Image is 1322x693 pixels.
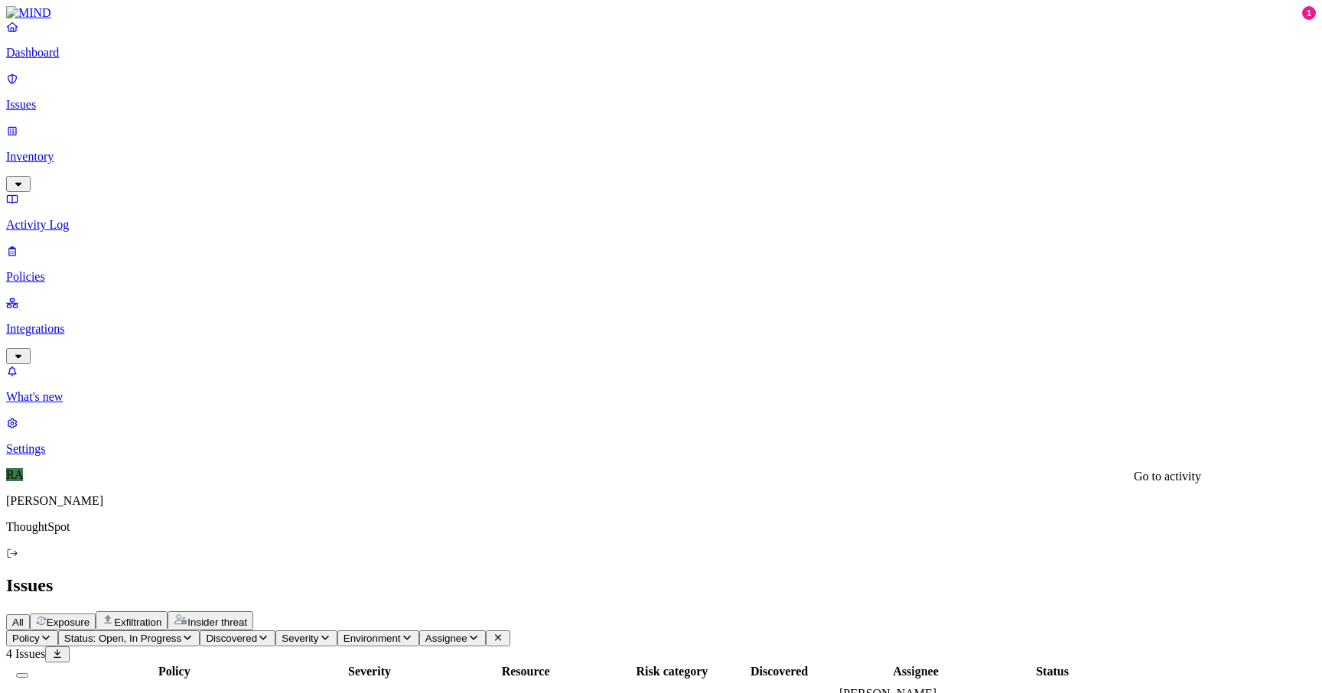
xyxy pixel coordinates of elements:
[995,665,1109,678] div: Status
[6,322,1316,336] p: Integrations
[6,46,1316,60] p: Dashboard
[6,575,1316,596] h2: Issues
[6,218,1316,232] p: Activity Log
[6,520,1316,534] p: ThoughtSpot
[206,633,257,644] span: Discovered
[6,270,1316,284] p: Policies
[625,665,719,678] div: Risk category
[6,150,1316,164] p: Inventory
[16,673,28,678] button: Select all
[6,6,51,20] img: MIND
[12,617,24,628] span: All
[187,617,247,628] span: Insider threat
[64,633,181,644] span: Status: Open, In Progress
[39,665,310,678] div: Policy
[839,665,992,678] div: Assignee
[344,633,401,644] span: Environment
[282,633,318,644] span: Severity
[722,665,836,678] div: Discovered
[114,617,161,628] span: Exfiltration
[425,633,467,644] span: Assignee
[1134,470,1201,483] div: Go to activity
[429,665,621,678] div: Resource
[313,665,427,678] div: Severity
[6,98,1316,112] p: Issues
[6,390,1316,404] p: What's new
[6,647,45,660] span: 4 Issues
[6,468,23,481] span: RA
[12,633,40,644] span: Policy
[1302,6,1316,20] div: 1
[6,494,1316,508] p: [PERSON_NAME]
[47,617,90,628] span: Exposure
[6,442,1316,456] p: Settings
